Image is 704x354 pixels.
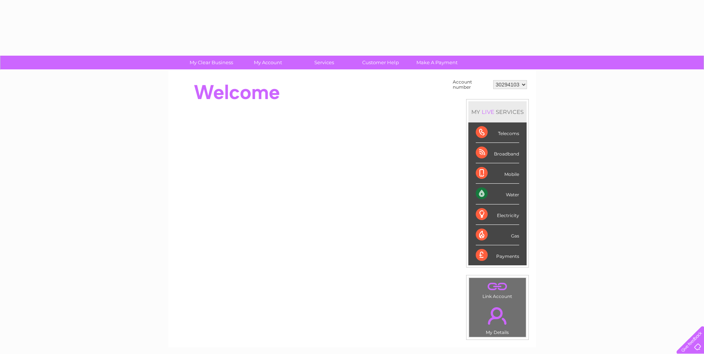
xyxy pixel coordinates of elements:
a: . [471,280,524,293]
div: LIVE [480,108,496,115]
div: Electricity [476,204,519,225]
div: Mobile [476,163,519,184]
div: Broadband [476,143,519,163]
a: Make A Payment [406,56,468,69]
a: My Account [237,56,298,69]
div: Payments [476,245,519,265]
td: Link Account [469,278,526,301]
a: Services [294,56,355,69]
a: Customer Help [350,56,411,69]
td: My Details [469,301,526,337]
div: Gas [476,225,519,245]
a: My Clear Business [181,56,242,69]
div: Water [476,184,519,204]
div: MY SERVICES [468,101,527,122]
td: Account number [451,78,491,92]
a: . [471,303,524,329]
div: Telecoms [476,122,519,143]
